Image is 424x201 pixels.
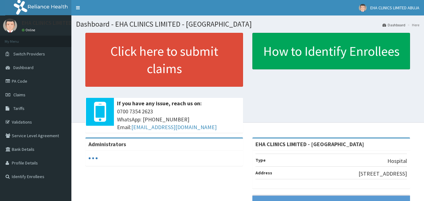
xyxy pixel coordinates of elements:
[382,22,405,28] a: Dashboard
[3,19,17,33] img: User Image
[88,141,126,148] b: Administrators
[13,92,25,98] span: Claims
[85,33,243,87] a: Click here to submit claims
[359,170,407,178] p: [STREET_ADDRESS]
[88,154,98,163] svg: audio-loading
[406,22,419,28] li: Here
[255,157,266,163] b: Type
[255,170,272,176] b: Address
[387,157,407,165] p: Hospital
[13,106,25,111] span: Tariffs
[370,5,419,11] span: EHA CLINICS LIMITED ABUJA
[22,20,89,26] p: EHA CLINICS LIMITED ABUJA
[117,100,202,107] b: If you have any issue, reach us on:
[131,124,217,131] a: [EMAIL_ADDRESS][DOMAIN_NAME]
[22,28,37,32] a: Online
[13,51,45,57] span: Switch Providers
[359,4,367,12] img: User Image
[13,65,34,70] span: Dashboard
[76,20,419,28] h1: Dashboard - EHA CLINICS LIMITED - [GEOGRAPHIC_DATA]
[252,33,410,69] a: How to Identify Enrollees
[255,141,364,148] strong: EHA CLINICS LIMITED - [GEOGRAPHIC_DATA]
[117,107,240,131] span: 0700 7354 2623 WhatsApp: [PHONE_NUMBER] Email:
